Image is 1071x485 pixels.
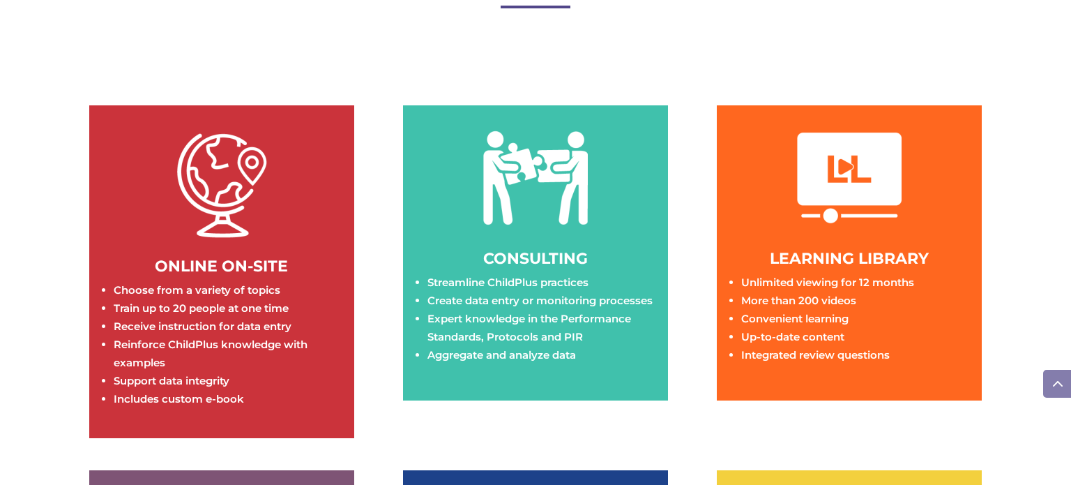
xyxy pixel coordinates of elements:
li: Train up to 20 people at one time [114,299,340,318]
span: CONSULTING [483,249,588,268]
li: Choose from a variety of topics [114,281,340,299]
li: Unlimited viewing for 12 months [741,274,968,292]
li: Streamline ChildPlus practices [427,274,654,292]
li: Up-to-date content [741,328,968,346]
li: More than 200 videos [741,292,968,310]
li: Receive instruction for data entry [114,318,340,336]
span: LEARNING LIBRARY [770,249,929,268]
li: Aggregate and analyze data [427,346,654,364]
li: Create data entry or monitoring processes [427,292,654,310]
li: Reinforce ChildPlus knowledge with examples [114,336,340,372]
li: Convenient learning [741,310,968,328]
li: Support data integrity [114,372,340,390]
li: Expert knowledge in the Performance Standards, Protocols and PIR [427,310,654,346]
li: Includes custom e-book [114,390,340,408]
li: Integrated review questions [741,346,968,364]
span: ONLINE ON-SITE [155,257,288,276]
